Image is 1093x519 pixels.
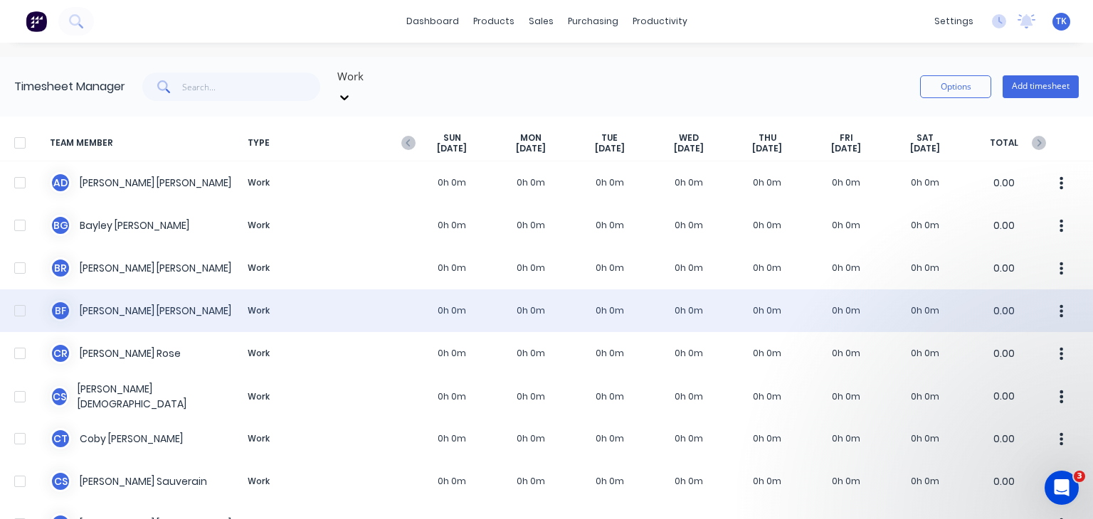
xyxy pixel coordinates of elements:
[14,78,125,95] div: Timesheet Manager
[840,132,853,144] span: FRI
[927,11,981,32] div: settings
[674,143,704,154] span: [DATE]
[595,143,625,154] span: [DATE]
[466,11,522,32] div: products
[443,132,461,144] span: SUN
[917,132,934,144] span: SAT
[516,143,546,154] span: [DATE]
[752,143,782,154] span: [DATE]
[437,143,467,154] span: [DATE]
[1056,15,1067,28] span: TK
[26,11,47,32] img: Factory
[759,132,776,144] span: THU
[1074,471,1085,482] span: 3
[831,143,861,154] span: [DATE]
[182,73,321,101] input: Search...
[520,132,542,144] span: MON
[910,143,940,154] span: [DATE]
[399,11,466,32] a: dashboard
[50,132,242,154] span: TEAM MEMBER
[1003,75,1079,98] button: Add timesheet
[1045,471,1079,505] iframe: Intercom live chat
[625,11,695,32] div: productivity
[964,132,1043,154] span: TOTAL
[561,11,625,32] div: purchasing
[242,132,413,154] span: TYPE
[522,11,561,32] div: sales
[920,75,991,98] button: Options
[601,132,618,144] span: TUE
[679,132,699,144] span: WED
